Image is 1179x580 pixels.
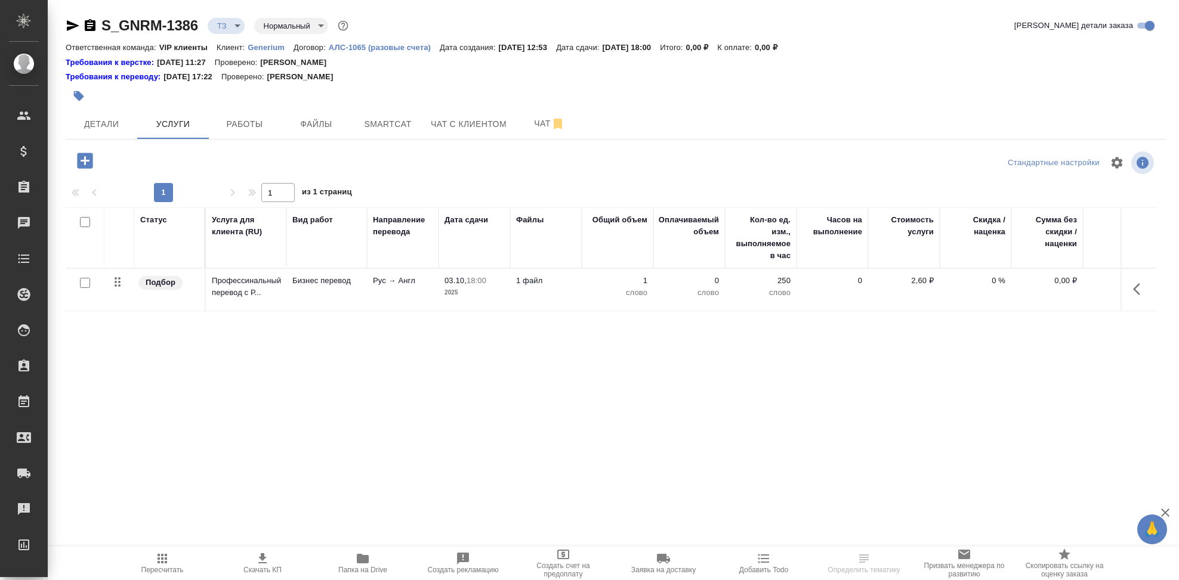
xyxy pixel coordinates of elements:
[660,43,686,52] p: Итого:
[302,185,352,202] span: из 1 страниц
[66,71,163,83] div: Нажми, чтобы открыть папку с инструкцией
[101,17,198,33] a: S_GNRM-1386
[212,275,280,299] p: Профессинальный перевод с Р...
[248,42,294,52] a: Generium
[803,214,862,238] div: Часов на выполнение
[66,18,80,33] button: Скопировать ссылку для ЯМессенджера
[329,42,440,52] a: АЛС-1065 (разовые счета)
[874,214,934,238] div: Стоимость услуги
[499,43,557,52] p: [DATE] 12:53
[292,275,361,287] p: Бизнес перевод
[592,214,647,226] div: Общий объем
[516,275,576,287] p: 1 файл
[217,43,248,52] p: Клиент:
[66,71,163,83] a: Требования к переводу:
[216,117,273,132] span: Работы
[215,57,261,69] p: Проверено:
[946,275,1005,287] p: 0 %
[516,214,544,226] div: Файлы
[373,214,433,238] div: Направление перевода
[731,287,791,299] p: слово
[66,43,159,52] p: Ответственная команда:
[946,214,1005,238] div: Скидка / наценка
[66,57,157,69] a: Требования к верстке:
[359,117,416,132] span: Smartcat
[467,276,486,285] p: 18:00
[83,18,97,33] button: Скопировать ссылку
[329,43,440,52] p: АЛС-1065 (разовые счета)
[1103,148,1131,177] span: Настроить таблицу
[1017,214,1077,250] div: Сумма без скидки / наценки
[588,275,647,287] p: 1
[140,214,167,226] div: Статус
[659,214,719,238] div: Оплачиваемый объем
[254,18,328,34] div: ТЗ
[212,214,280,238] div: Услуга для клиента (RU)
[1014,20,1133,32] span: [PERSON_NAME] детали заказа
[874,275,934,287] p: 2,60 ₽
[1131,151,1156,174] span: Посмотреть информацию
[659,275,719,287] p: 0
[221,71,267,83] p: Проверено:
[431,117,507,132] span: Чат с клиентом
[445,276,467,285] p: 03.10,
[551,117,565,131] svg: Отписаться
[267,71,342,83] p: [PERSON_NAME]
[1142,517,1162,542] span: 🙏
[556,43,602,52] p: Дата сдачи:
[144,117,202,132] span: Услуги
[659,287,719,299] p: слово
[260,21,314,31] button: Нормальный
[731,275,791,287] p: 250
[208,18,245,34] div: ТЗ
[717,43,755,52] p: К оплате:
[603,43,661,52] p: [DATE] 18:00
[373,275,433,287] p: Рус → Англ
[294,43,329,52] p: Договор:
[1005,154,1103,172] div: split button
[146,277,175,289] p: Подбор
[797,269,868,311] td: 0
[335,18,351,33] button: Доп статусы указывают на важность/срочность заказа
[214,21,230,31] button: ТЗ
[445,287,504,299] p: 2025
[288,117,345,132] span: Файлы
[755,43,786,52] p: 0,00 ₽
[260,57,335,69] p: [PERSON_NAME]
[1089,275,1149,287] p: 0,00 ₽
[248,43,294,52] p: Generium
[66,57,157,69] div: Нажми, чтобы открыть папку с инструкцией
[1137,514,1167,544] button: 🙏
[521,116,578,131] span: Чат
[445,214,488,226] div: Дата сдачи
[159,43,217,52] p: VIP клиенты
[157,57,215,69] p: [DATE] 11:27
[163,71,221,83] p: [DATE] 17:22
[292,214,333,226] div: Вид работ
[731,214,791,262] div: Кол-во ед. изм., выполняемое в час
[440,43,498,52] p: Дата создания:
[588,287,647,299] p: слово
[686,43,718,52] p: 0,00 ₽
[1017,275,1077,287] p: 0,00 ₽
[1126,275,1155,303] button: Показать кнопки
[69,148,101,173] button: Добавить услугу
[73,117,130,132] span: Детали
[66,83,92,109] button: Добавить тэг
